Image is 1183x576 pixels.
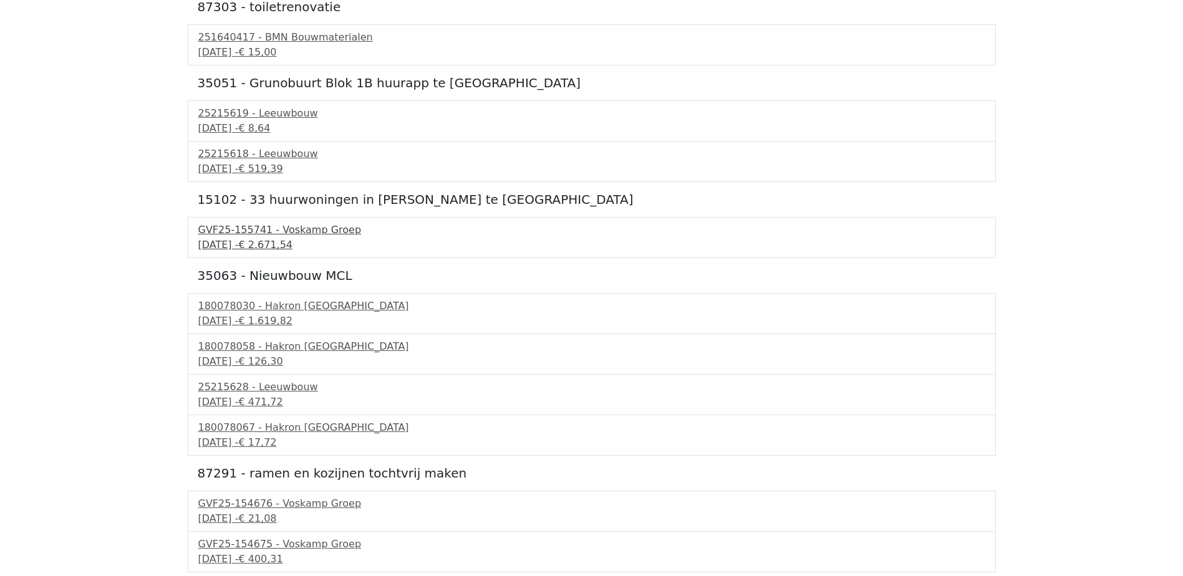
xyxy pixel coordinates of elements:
div: [DATE] - [198,121,985,136]
div: [DATE] - [198,161,985,176]
a: GVF25-154676 - Voskamp Groep[DATE] -€ 21,08 [198,496,985,526]
a: 180078030 - Hakron [GEOGRAPHIC_DATA][DATE] -€ 1.619,82 [198,299,985,329]
div: 25215618 - Leeuwbouw [198,146,985,161]
div: 25215628 - Leeuwbouw [198,380,985,395]
h5: 35063 - Nieuwbouw MCL [198,268,986,283]
div: [DATE] - [198,354,985,369]
span: € 21,08 [238,512,276,524]
span: € 1.619,82 [238,315,292,327]
a: 180078058 - Hakron [GEOGRAPHIC_DATA][DATE] -€ 126,30 [198,339,985,369]
div: GVF25-154675 - Voskamp Groep [198,537,985,552]
h5: 15102 - 33 huurwoningen in [PERSON_NAME] te [GEOGRAPHIC_DATA] [198,192,986,207]
div: 180078030 - Hakron [GEOGRAPHIC_DATA] [198,299,985,314]
a: GVF25-154675 - Voskamp Groep[DATE] -€ 400,31 [198,537,985,567]
a: GVF25-155741 - Voskamp Groep[DATE] -€ 2.671,54 [198,223,985,252]
div: [DATE] - [198,435,985,450]
a: 25215619 - Leeuwbouw[DATE] -€ 8,64 [198,106,985,136]
h5: 35051 - Grunobuurt Blok 1B huurapp te [GEOGRAPHIC_DATA] [198,75,986,90]
h5: 87291 - ramen en kozijnen tochtvrij maken [198,466,986,481]
span: € 519,39 [238,163,282,175]
a: 25215618 - Leeuwbouw[DATE] -€ 519,39 [198,146,985,176]
a: 180078067 - Hakron [GEOGRAPHIC_DATA][DATE] -€ 17,72 [198,420,985,450]
a: 251640417 - BMN Bouwmaterialen[DATE] -€ 15,00 [198,30,985,60]
span: € 471,72 [238,396,282,408]
div: [DATE] - [198,314,985,329]
span: € 2.671,54 [238,239,292,251]
div: 25215619 - Leeuwbouw [198,106,985,121]
div: [DATE] - [198,511,985,526]
div: 180078058 - Hakron [GEOGRAPHIC_DATA] [198,339,985,354]
div: [DATE] - [198,238,985,252]
span: € 400,31 [238,553,282,565]
div: 251640417 - BMN Bouwmaterialen [198,30,985,45]
div: [DATE] - [198,395,985,410]
div: 180078067 - Hakron [GEOGRAPHIC_DATA] [198,420,985,435]
a: 25215628 - Leeuwbouw[DATE] -€ 471,72 [198,380,985,410]
span: € 15,00 [238,46,276,58]
div: GVF25-155741 - Voskamp Groep [198,223,985,238]
span: € 17,72 [238,436,276,448]
div: GVF25-154676 - Voskamp Groep [198,496,985,511]
div: [DATE] - [198,45,985,60]
span: € 126,30 [238,355,282,367]
span: € 8,64 [238,122,270,134]
div: [DATE] - [198,552,985,567]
